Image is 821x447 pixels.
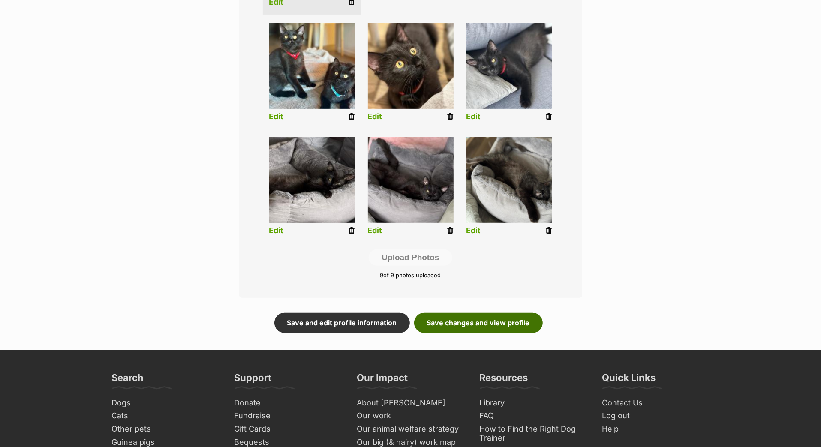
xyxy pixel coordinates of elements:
[235,372,272,389] h3: Support
[274,313,410,333] a: Save and edit profile information
[108,396,223,410] a: Dogs
[466,226,481,235] a: Edit
[231,396,345,410] a: Donate
[476,423,590,444] a: How to Find the Right Dog Trainer
[466,137,552,223] img: ctd592lbyu6jor1hywzr.jpg
[368,23,454,109] img: zbuo2kmlujsd3gno0fa3.jpg
[599,423,713,436] a: Help
[368,137,454,223] img: maxguomidozhgauui7aj.jpg
[414,313,543,333] a: Save changes and view profile
[480,372,528,389] h3: Resources
[269,112,284,121] a: Edit
[354,409,468,423] a: Our work
[269,226,284,235] a: Edit
[357,372,408,389] h3: Our Impact
[231,409,345,423] a: Fundraise
[108,409,223,423] a: Cats
[466,112,481,121] a: Edit
[602,372,656,389] h3: Quick Links
[368,226,382,235] a: Edit
[369,249,452,266] button: Upload Photos
[354,423,468,436] a: Our animal welfare strategy
[108,423,223,436] a: Other pets
[269,137,355,223] img: inr3carbbbj4efla9274.jpg
[466,23,552,109] img: qpniks1be0ynmrrshvj1.jpg
[476,396,590,410] a: Library
[252,271,569,280] p: of 9 photos uploaded
[231,423,345,436] a: Gift Cards
[368,112,382,121] a: Edit
[476,409,590,423] a: FAQ
[354,396,468,410] a: About [PERSON_NAME]
[269,23,355,109] img: hfzmfnjbp8xrzr8nspkl.jpg
[112,372,144,389] h3: Search
[599,409,713,423] a: Log out
[380,272,384,279] span: 9
[599,396,713,410] a: Contact Us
